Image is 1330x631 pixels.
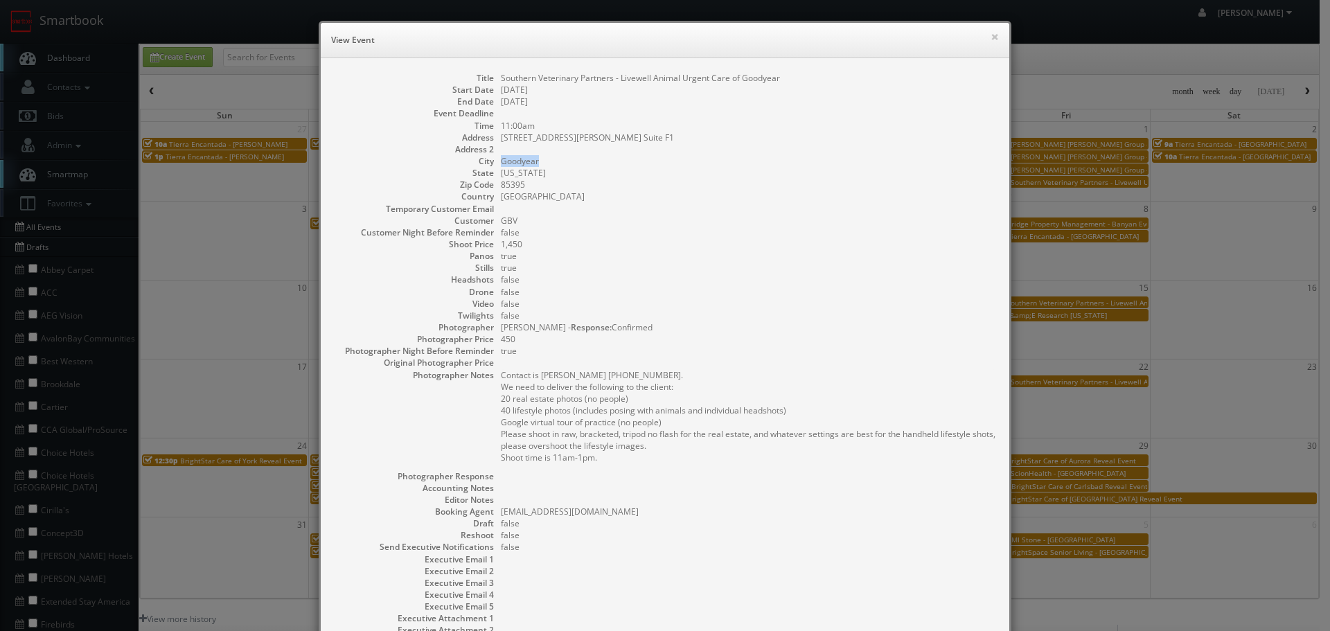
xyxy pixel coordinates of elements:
dt: Executive Email 1 [335,553,494,565]
dt: Executive Email 4 [335,589,494,601]
dt: Executive Email 5 [335,601,494,612]
dt: Executive Email 2 [335,565,494,577]
dd: false [501,274,995,285]
dt: Editor Notes [335,494,494,506]
h6: View Event [331,33,999,47]
dd: false [501,517,995,529]
dd: true [501,345,995,357]
dt: Stills [335,262,494,274]
dd: Goodyear [501,155,995,167]
dd: 450 [501,333,995,345]
dt: Temporary Customer Email [335,203,494,215]
dt: Accounting Notes [335,482,494,494]
dd: false [501,298,995,310]
dd: GBV [501,215,995,226]
dt: Customer Night Before Reminder [335,226,494,238]
dt: Customer [335,215,494,226]
dt: Photographer [335,321,494,333]
dt: Twilights [335,310,494,321]
button: × [991,32,999,42]
dt: Photographer Notes [335,369,494,381]
dd: true [501,250,995,262]
dt: Title [335,72,494,84]
dd: true [501,262,995,274]
dt: Photographer Response [335,470,494,482]
dt: Photographer Night Before Reminder [335,345,494,357]
dt: Executive Email 3 [335,577,494,589]
dt: State [335,167,494,179]
dt: Reshoot [335,529,494,541]
dd: [EMAIL_ADDRESS][DOMAIN_NAME] [501,506,995,517]
dd: [DATE] [501,84,995,96]
dt: Zip Code [335,179,494,190]
dt: Shoot Price [335,238,494,250]
dd: false [501,310,995,321]
dt: Booking Agent [335,506,494,517]
dt: Panos [335,250,494,262]
b: Response: [571,321,612,333]
dt: Event Deadline [335,107,494,119]
dt: Address 2 [335,143,494,155]
dt: Drone [335,286,494,298]
dt: Address [335,132,494,143]
dd: [PERSON_NAME] - Confirmed [501,321,995,333]
dt: Time [335,120,494,132]
dt: Country [335,190,494,202]
dd: 11:00am [501,120,995,132]
dt: Executive Attachment 1 [335,612,494,624]
dt: Send Executive Notifications [335,541,494,553]
dd: [US_STATE] [501,167,995,179]
dt: City [335,155,494,167]
dd: false [501,226,995,238]
dd: false [501,529,995,541]
dt: Original Photographer Price [335,357,494,368]
dd: [STREET_ADDRESS][PERSON_NAME] Suite F1 [501,132,995,143]
pre: Contact is [PERSON_NAME] [PHONE_NUMBER]. We need to deliver the following to the client: 20 real ... [501,369,995,463]
dt: Draft [335,517,494,529]
dd: Southern Veterinary Partners - Livewell Animal Urgent Care of Goodyear [501,72,995,84]
dd: 85395 [501,179,995,190]
dt: End Date [335,96,494,107]
dd: 1,450 [501,238,995,250]
dd: false [501,286,995,298]
dt: Photographer Price [335,333,494,345]
dt: Video [335,298,494,310]
dd: [GEOGRAPHIC_DATA] [501,190,995,202]
dt: Headshots [335,274,494,285]
dd: false [501,541,995,553]
dt: Start Date [335,84,494,96]
dd: [DATE] [501,96,995,107]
